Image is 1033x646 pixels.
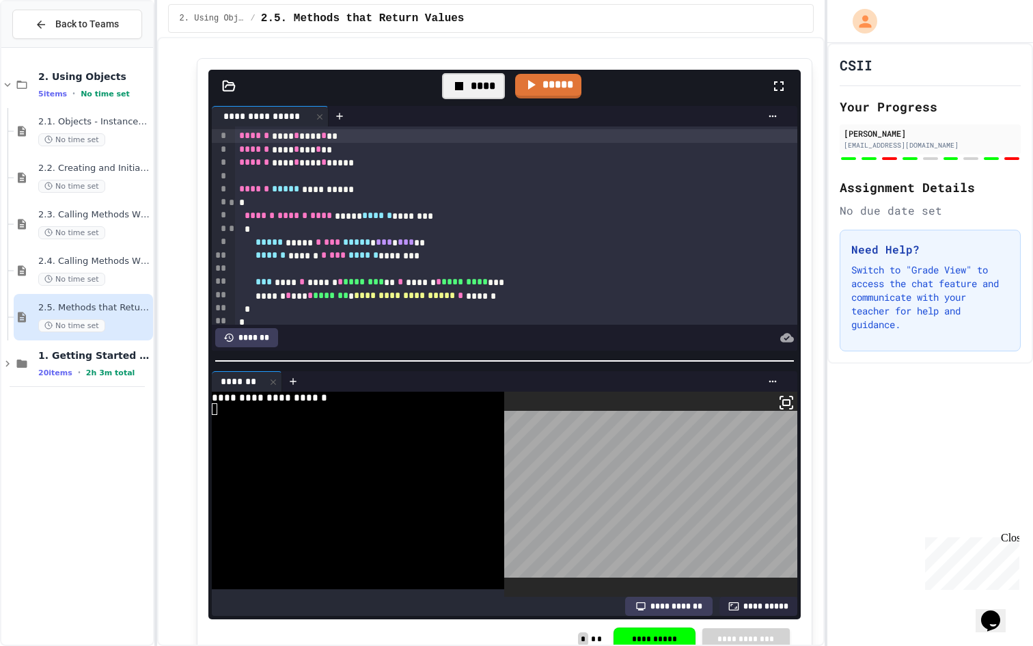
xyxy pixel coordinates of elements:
span: No time set [38,273,105,286]
span: • [72,88,75,99]
div: [PERSON_NAME] [844,127,1017,139]
span: 2h 3m total [86,368,135,377]
h1: CSII [840,55,872,75]
span: 2. Using Objects [180,13,245,24]
span: 5 items [38,90,67,98]
div: No due date set [840,202,1021,219]
span: No time set [38,226,105,239]
h2: Your Progress [840,97,1021,116]
span: / [251,13,256,24]
h2: Assignment Details [840,178,1021,197]
span: 2. Using Objects [38,70,150,83]
button: Back to Teams [12,10,142,39]
span: 2.2. Creating and Initializing Objects: Constructors [38,163,150,174]
div: Chat with us now!Close [5,5,94,87]
span: Back to Teams [55,17,119,31]
h3: Need Help? [851,241,1009,258]
span: 2.5. Methods that Return Values [38,302,150,314]
div: My Account [838,5,881,37]
span: 2.1. Objects - Instances of Classes [38,116,150,128]
span: 20 items [38,368,72,377]
span: No time set [38,180,105,193]
span: 2.3. Calling Methods Without Parameters [38,209,150,221]
span: No time set [81,90,130,98]
p: Switch to "Grade View" to access the chat feature and communicate with your teacher for help and ... [851,263,1009,332]
iframe: chat widget [976,591,1019,632]
div: [EMAIL_ADDRESS][DOMAIN_NAME] [844,140,1017,150]
span: No time set [38,133,105,146]
iframe: chat widget [920,532,1019,590]
span: • [78,367,81,378]
span: 1. Getting Started and Primitive Types [38,349,150,362]
span: No time set [38,319,105,332]
span: 2.4. Calling Methods With Parameters [38,256,150,267]
span: 2.5. Methods that Return Values [261,10,465,27]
